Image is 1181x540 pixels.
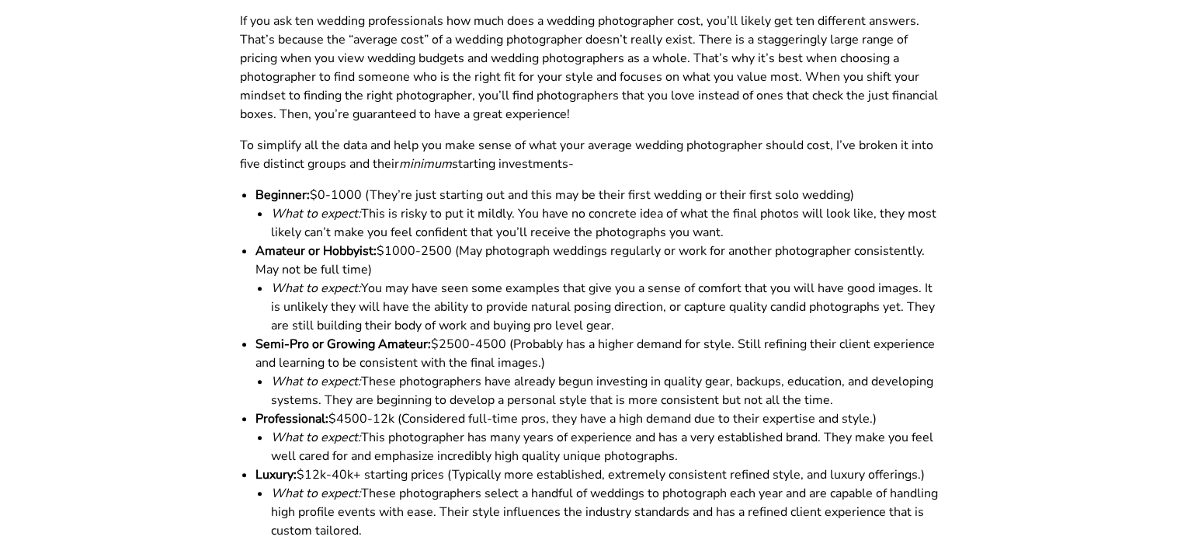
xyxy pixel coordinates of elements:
[271,205,361,222] em: What to expect:
[271,279,943,335] li: You may have seen some examples that give you a sense of comfort that you will have good images. ...
[271,428,943,465] li: This photographer has many years of experience and has a very established brand. They make you fe...
[271,485,361,502] em: What to expect:
[255,186,943,242] li: $0-1000 (They’re just starting out and this may be their first wedding or their first solo wedding)
[255,410,328,427] strong: Professional:
[271,373,361,390] em: What to expect:
[271,429,361,446] em: What to expect:
[240,12,943,124] p: If you ask ten wedding professionals how much does a wedding photographer cost, you’ll likely get...
[271,204,943,242] li: This is risky to put it mildly. You have no concrete idea of what the final photos will look like...
[399,155,452,172] em: minimum
[271,484,943,540] li: These photographers select a handful of weddings to photograph each year and are capable of handl...
[255,466,297,483] strong: Luxury:
[255,242,943,335] li: $1000-2500 (May photograph weddings regularly or work for another photographer consistently. May ...
[255,186,310,204] strong: Beginner:
[271,372,943,409] li: These photographers have already begun investing in quality gear, backups, education, and develop...
[271,280,361,297] em: What to expect:
[255,336,431,353] strong: Semi-Pro or Growing Amateur:
[240,136,943,173] p: To simplify all the data and help you make sense of what your average wedding photographer should...
[255,335,943,409] li: $2500-4500 (Probably has a higher demand for style. Still refining their client experience and le...
[255,242,377,260] strong: Amateur or Hobbyist:
[255,409,943,465] li: $4500-12k (Considered full-time pros, they have a high demand due to their expertise and style.)
[255,465,943,540] li: $12k-40k+ starting prices (Typically more established, extremely consistent refined style, and lu...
